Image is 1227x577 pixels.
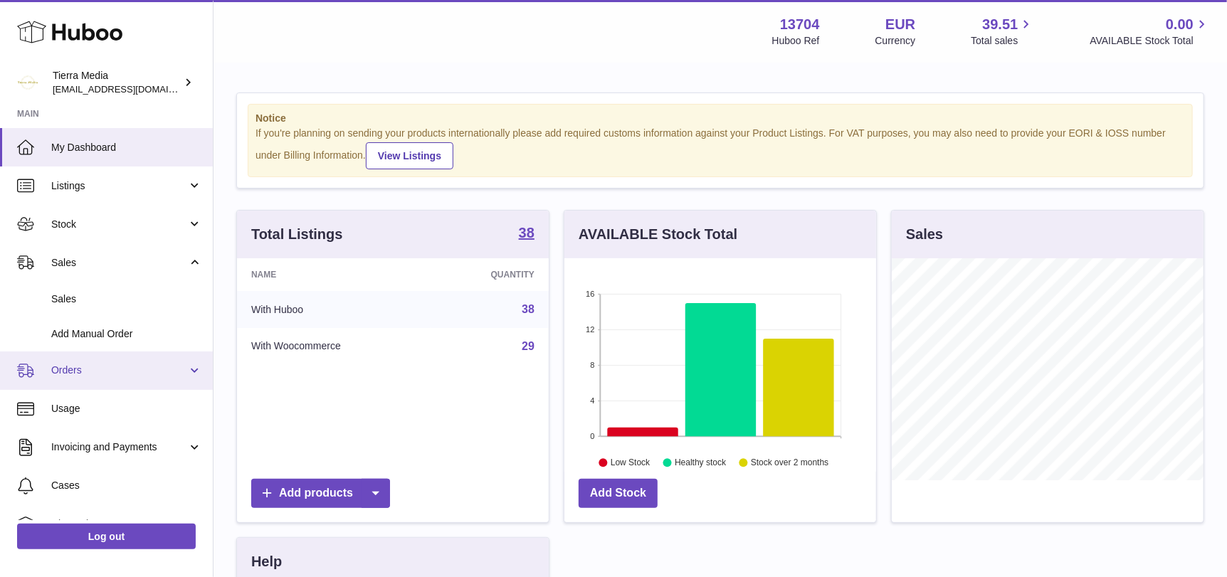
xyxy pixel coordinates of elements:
th: Name [237,258,431,291]
span: Add Manual Order [51,327,202,341]
strong: EUR [885,15,915,34]
text: Stock over 2 months [751,457,828,467]
th: Quantity [431,258,549,291]
a: 38 [519,226,534,243]
strong: Notice [256,112,1185,125]
span: My Dashboard [51,141,202,154]
span: Invoicing and Payments [51,440,187,454]
div: Tierra Media [53,69,181,96]
div: If you're planning on sending your products internationally please add required customs informati... [256,127,1185,169]
span: Total sales [971,34,1034,48]
text: 8 [590,361,594,369]
span: 39.51 [982,15,1018,34]
text: 16 [586,290,594,298]
span: Usage [51,402,202,415]
span: Channels [51,517,202,531]
a: Log out [17,524,196,549]
a: 29 [522,340,534,352]
div: Currency [875,34,916,48]
h3: Help [251,552,282,571]
h3: Sales [906,225,943,244]
a: 38 [522,303,534,315]
text: 0 [590,432,594,440]
span: Cases [51,479,202,492]
td: With Woocommerce [237,328,431,365]
a: View Listings [366,142,453,169]
span: Sales [51,292,202,306]
td: With Huboo [237,291,431,328]
a: 39.51 Total sales [971,15,1034,48]
a: Add Stock [579,479,658,508]
h3: AVAILABLE Stock Total [579,225,737,244]
span: [EMAIL_ADDRESS][DOMAIN_NAME] [53,83,209,95]
span: Stock [51,218,187,231]
span: Orders [51,364,187,377]
a: 0.00 AVAILABLE Stock Total [1090,15,1210,48]
strong: 38 [519,226,534,240]
strong: 13704 [780,15,820,34]
span: 0.00 [1166,15,1194,34]
span: AVAILABLE Stock Total [1090,34,1210,48]
a: Add products [251,479,390,508]
text: 12 [586,325,594,334]
span: Sales [51,256,187,270]
text: Healthy stock [675,457,727,467]
text: Low Stock [611,457,651,467]
span: Listings [51,179,187,193]
h3: Total Listings [251,225,343,244]
text: 4 [590,396,594,405]
img: hola.tierramedia@gmail.com [17,72,38,93]
div: Huboo Ref [772,34,820,48]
